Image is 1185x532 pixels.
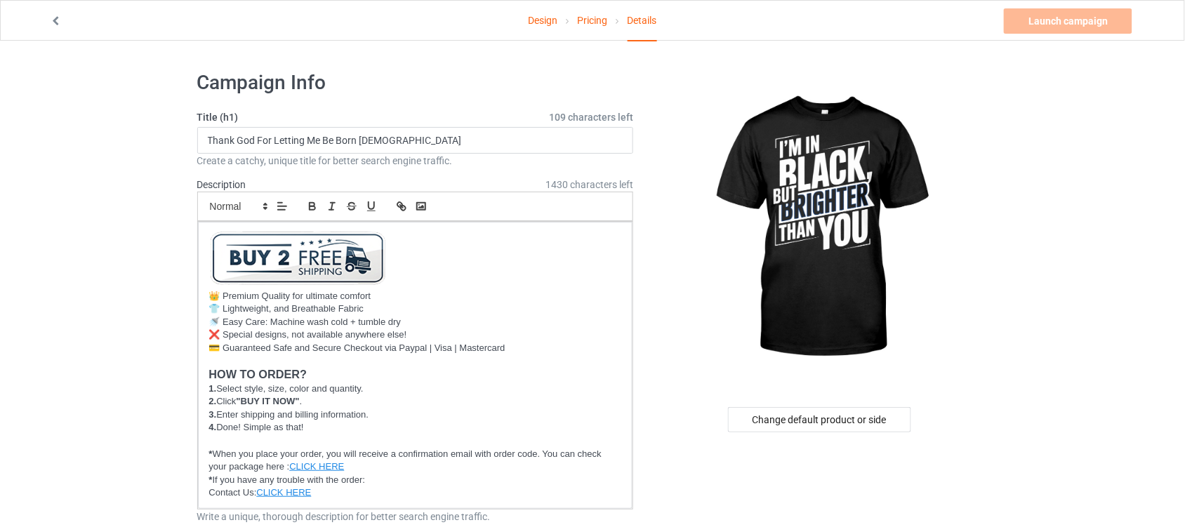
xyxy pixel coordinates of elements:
[209,290,622,303] p: 👑 Premium Quality for ultimate comfort
[209,448,622,474] p: When you place your order, you will receive a confirmation email with order code. You can check y...
[549,110,633,124] span: 109 characters left
[545,178,633,192] span: 1430 characters left
[256,487,311,498] a: CLICK HERE
[197,110,634,124] label: Title (h1)
[628,1,657,41] div: Details
[577,1,607,40] a: Pricing
[209,409,217,420] strong: 3.
[209,408,622,422] p: Enter shipping and billing information.
[209,486,622,500] p: Contact Us:
[209,383,622,396] p: Select style, size, color and quantity.
[197,179,246,190] label: Description
[209,383,217,394] strong: 1.
[197,510,634,524] div: Write a unique, thorough description for better search engine traffic.
[197,154,634,168] div: Create a catchy, unique title for better search engine traffic.
[209,302,622,316] p: 👕 Lightweight, and Breathable Fabric
[209,422,217,432] strong: 4.
[209,421,622,434] p: Done! Simple as that!
[209,316,622,329] p: 🚿 Easy Care: Machine wash cold + tumble dry
[289,461,344,472] a: CLICK HERE
[209,342,622,355] p: 💳 Guaranteed Safe and Secure Checkout via Paypal | Visa | Mastercard
[197,70,634,95] h1: Campaign Info
[209,474,622,487] p: If you have any trouble with the order:
[209,231,386,286] img: YaW2Y8d.png
[209,395,622,408] p: Click .
[237,396,300,406] strong: "BUY IT NOW"
[209,396,217,406] strong: 2.
[528,1,557,40] a: Design
[209,328,622,342] p: ❌ Special designs, not available anywhere else!
[728,407,911,432] div: Change default product or side
[209,368,307,380] strong: HOW TO ORDER?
